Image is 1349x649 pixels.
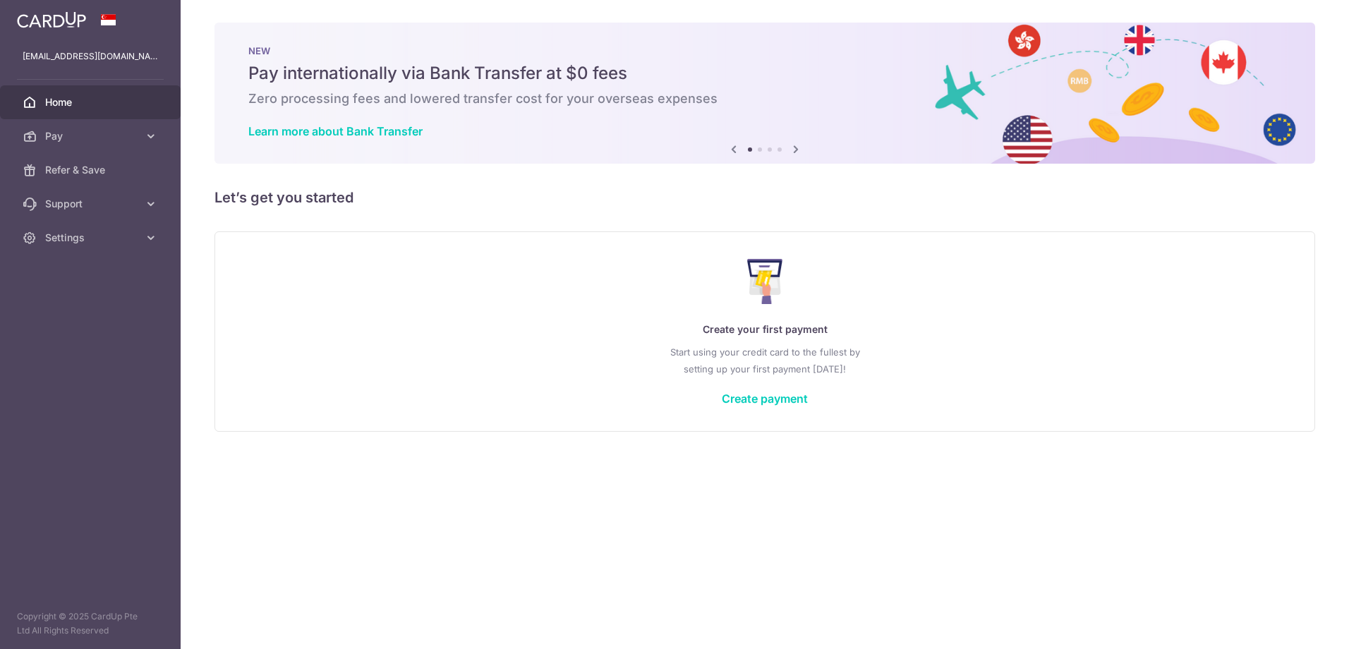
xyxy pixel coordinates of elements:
a: Create payment [722,392,808,406]
img: Make Payment [747,259,783,304]
span: Refer & Save [45,163,138,177]
p: NEW [248,45,1281,56]
span: Home [45,95,138,109]
span: Pay [45,129,138,143]
span: Support [45,197,138,211]
h6: Zero processing fees and lowered transfer cost for your overseas expenses [248,90,1281,107]
span: Settings [45,231,138,245]
img: CardUp [17,11,86,28]
h5: Let’s get you started [214,186,1315,209]
p: [EMAIL_ADDRESS][DOMAIN_NAME] [23,49,158,63]
p: Start using your credit card to the fullest by setting up your first payment [DATE]! [243,344,1286,377]
h5: Pay internationally via Bank Transfer at $0 fees [248,62,1281,85]
img: Bank transfer banner [214,23,1315,164]
p: Create your first payment [243,321,1286,338]
a: Learn more about Bank Transfer [248,124,423,138]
